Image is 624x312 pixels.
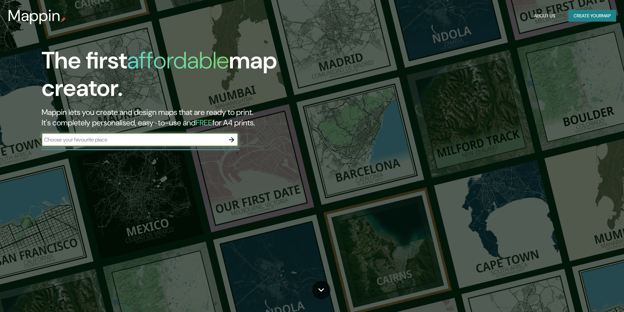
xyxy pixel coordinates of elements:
h1: affordable [127,45,229,76]
h3: Mappin [8,7,61,25]
img: mappin-pin [61,17,66,22]
h1: The first map creator. [42,47,354,107]
button: Create yourmap [568,10,616,22]
button: About Us [531,10,558,22]
h5: FREE [196,118,212,128]
h2: Mappin lets you create and design maps that are ready to print. It's completely personalised, eas... [42,107,354,128]
input: Choose your favourite place [42,136,225,143]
